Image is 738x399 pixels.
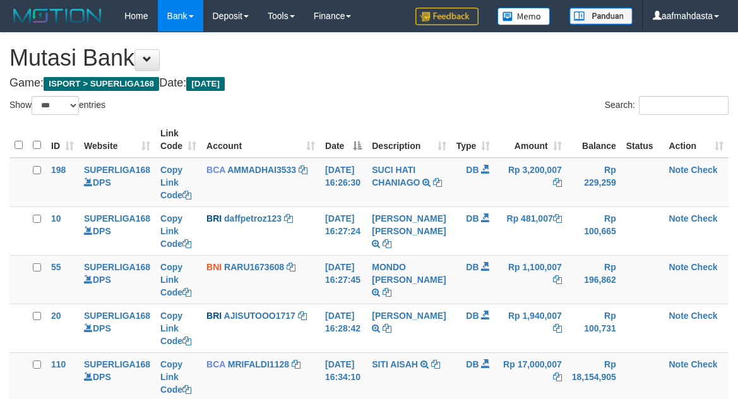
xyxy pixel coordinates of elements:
th: Link Code: activate to sort column ascending [155,122,201,158]
a: Copy Link Code [160,359,191,395]
td: Rp 229,259 [567,158,621,207]
span: BRI [206,213,222,223]
td: DPS [79,158,155,207]
h1: Mutasi Bank [9,45,729,71]
a: Copy SUCI HATI CHANIAGO to clipboard [433,177,442,188]
th: Account: activate to sort column ascending [201,122,320,158]
a: AJISUTOOO1717 [224,311,295,321]
h4: Game: Date: [9,77,729,90]
img: Feedback.jpg [415,8,479,25]
a: Check [691,311,718,321]
th: Action: activate to sort column ascending [664,122,729,158]
span: BCA [206,165,225,175]
td: Rp 100,665 [567,206,621,255]
a: SUPERLIGA168 [84,262,150,272]
a: Copy AJISUTOOO1717 to clipboard [298,311,307,321]
a: Copy Link Code [160,165,191,200]
a: Check [691,359,718,369]
a: Copy Rp 17,000,007 to clipboard [553,372,562,382]
a: Copy MRIFALDI1128 to clipboard [292,359,301,369]
a: Copy SUTO AJI RAMADHAN to clipboard [383,323,391,333]
a: Check [691,165,718,175]
a: Copy Link Code [160,262,191,297]
a: AMMADHAI3533 [227,165,296,175]
span: DB [466,311,479,321]
th: Amount: activate to sort column ascending [495,122,566,158]
a: Check [691,262,718,272]
span: BNI [206,262,222,272]
td: [DATE] 16:27:24 [320,206,367,255]
span: 10 [51,213,61,223]
span: [DATE] [186,77,225,91]
a: Copy Link Code [160,213,191,249]
td: DPS [79,304,155,352]
input: Search: [639,96,729,115]
span: BCA [206,359,225,369]
a: Check [691,213,718,223]
th: Status [621,122,664,158]
img: panduan.png [569,8,633,25]
a: Note [669,311,688,321]
td: Rp 196,862 [567,255,621,304]
span: 20 [51,311,61,321]
td: Rp 100,731 [567,304,621,352]
a: SUPERLIGA168 [84,213,150,223]
a: RARU1673608 [224,262,284,272]
td: [DATE] 16:27:45 [320,255,367,304]
a: Copy Rp 1,100,007 to clipboard [553,275,562,285]
a: [PERSON_NAME] [372,311,446,321]
th: Description: activate to sort column ascending [367,122,451,158]
th: Website: activate to sort column ascending [79,122,155,158]
a: Copy Link Code [160,311,191,346]
td: Rp 3,200,007 [495,158,566,207]
th: Date: activate to sort column descending [320,122,367,158]
span: BRI [206,311,222,321]
td: [DATE] 16:28:42 [320,304,367,352]
a: Note [669,213,688,223]
a: [PERSON_NAME] [PERSON_NAME] [372,213,446,236]
label: Search: [605,96,729,115]
span: 198 [51,165,66,175]
a: SUPERLIGA168 [84,165,150,175]
span: DB [466,165,479,175]
a: SUPERLIGA168 [84,311,150,321]
th: ID: activate to sort column ascending [46,122,79,158]
a: Copy RARU1673608 to clipboard [287,262,295,272]
a: MONDO [PERSON_NAME] [372,262,446,285]
a: Copy daffpetroz123 to clipboard [284,213,293,223]
span: DB [466,213,479,223]
span: DB [466,262,479,272]
td: Rp 481,007 [495,206,566,255]
a: Copy AMMADHAI3533 to clipboard [299,165,307,175]
a: Note [669,165,688,175]
span: 110 [51,359,66,369]
a: daffpetroz123 [224,213,282,223]
a: SUCI HATI CHANIAGO [372,165,420,188]
th: Balance [567,122,621,158]
a: Copy MONDO BENEDETTUS TUMANGGOR to clipboard [383,287,391,297]
span: ISPORT > SUPERLIGA168 [44,77,159,91]
td: Rp 1,100,007 [495,255,566,304]
td: DPS [79,255,155,304]
a: SITI AISAH [372,359,418,369]
a: Note [669,359,688,369]
span: 55 [51,262,61,272]
a: Copy Rp 481,007 to clipboard [553,213,562,223]
img: Button%20Memo.svg [497,8,551,25]
td: Rp 1,940,007 [495,304,566,352]
td: [DATE] 16:26:30 [320,158,367,207]
a: MRIFALDI1128 [228,359,289,369]
a: Copy MUHAMMAD DAFFA PETRO to clipboard [383,239,391,249]
span: DB [466,359,479,369]
label: Show entries [9,96,105,115]
a: Copy SITI AISAH to clipboard [431,359,440,369]
a: Copy Rp 1,940,007 to clipboard [553,323,562,333]
img: MOTION_logo.png [9,6,105,25]
td: DPS [79,206,155,255]
a: Copy Rp 3,200,007 to clipboard [553,177,562,188]
a: SUPERLIGA168 [84,359,150,369]
a: Note [669,262,688,272]
th: Type: activate to sort column ascending [451,122,496,158]
select: Showentries [32,96,79,115]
